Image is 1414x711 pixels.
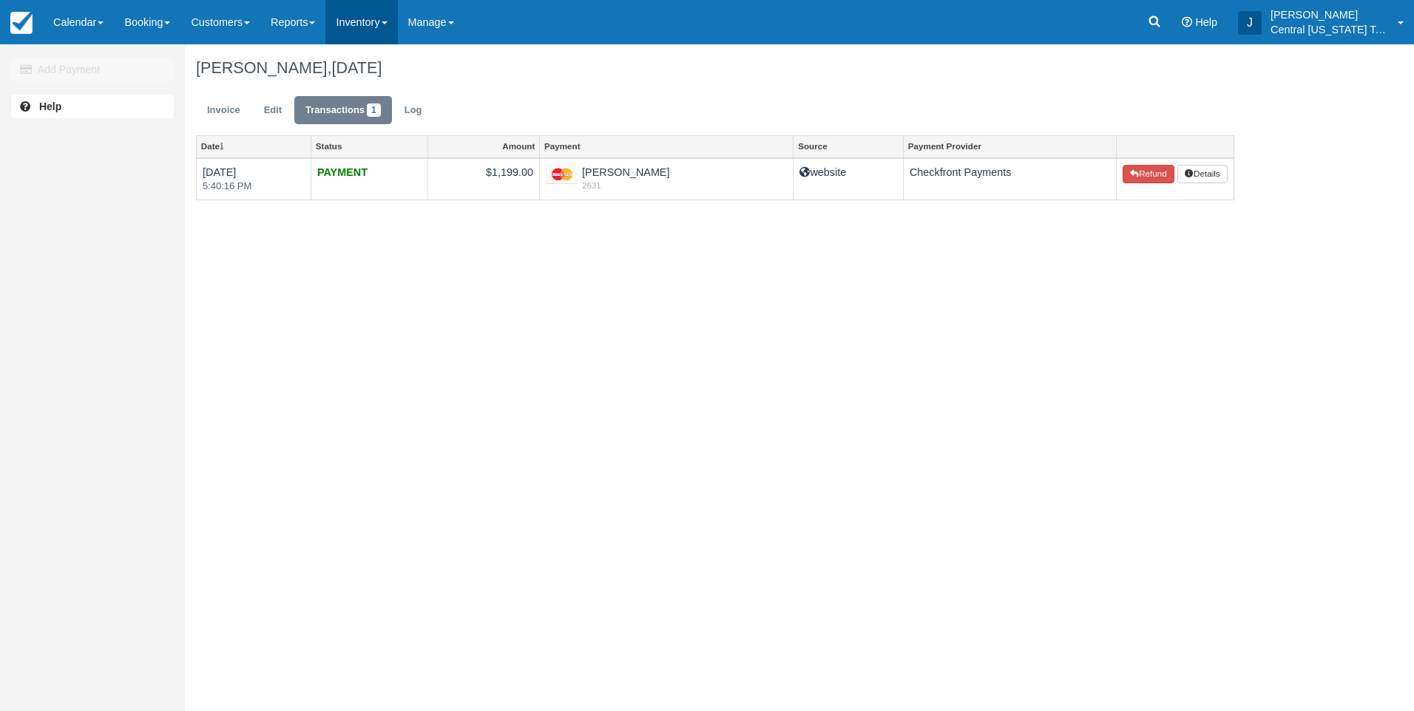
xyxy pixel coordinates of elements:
[540,158,794,200] td: [PERSON_NAME]
[428,158,540,200] td: $1,199.00
[1195,16,1217,28] span: Help
[331,58,382,77] span: [DATE]
[1123,165,1174,184] button: Refund
[317,166,368,178] strong: PAYMENT
[393,96,433,125] a: Log
[1271,22,1389,37] p: Central [US_STATE] Tours
[197,158,311,200] td: [DATE]
[203,180,305,194] em: 5:40:16 PM
[794,136,903,157] a: Source
[1238,11,1262,35] div: J
[904,136,1116,157] a: Payment Provider
[546,165,578,185] img: mastercard.png
[794,158,904,200] td: website
[367,103,381,117] span: 1
[1177,165,1228,184] button: Details
[903,158,1116,200] td: Checkfront Payments
[311,136,427,157] a: Status
[10,12,33,34] img: checkfront-main-nav-mini-logo.png
[196,59,1234,77] h1: [PERSON_NAME],
[39,101,61,112] b: Help
[294,96,392,125] a: Transactions1
[197,136,311,157] a: Date
[1271,7,1389,22] p: [PERSON_NAME]
[540,136,793,157] a: Payment
[196,96,251,125] a: Invoice
[1182,17,1192,27] i: Help
[428,136,539,157] a: Amount
[11,95,174,118] a: Help
[546,180,787,191] em: 2631
[253,96,293,125] a: Edit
